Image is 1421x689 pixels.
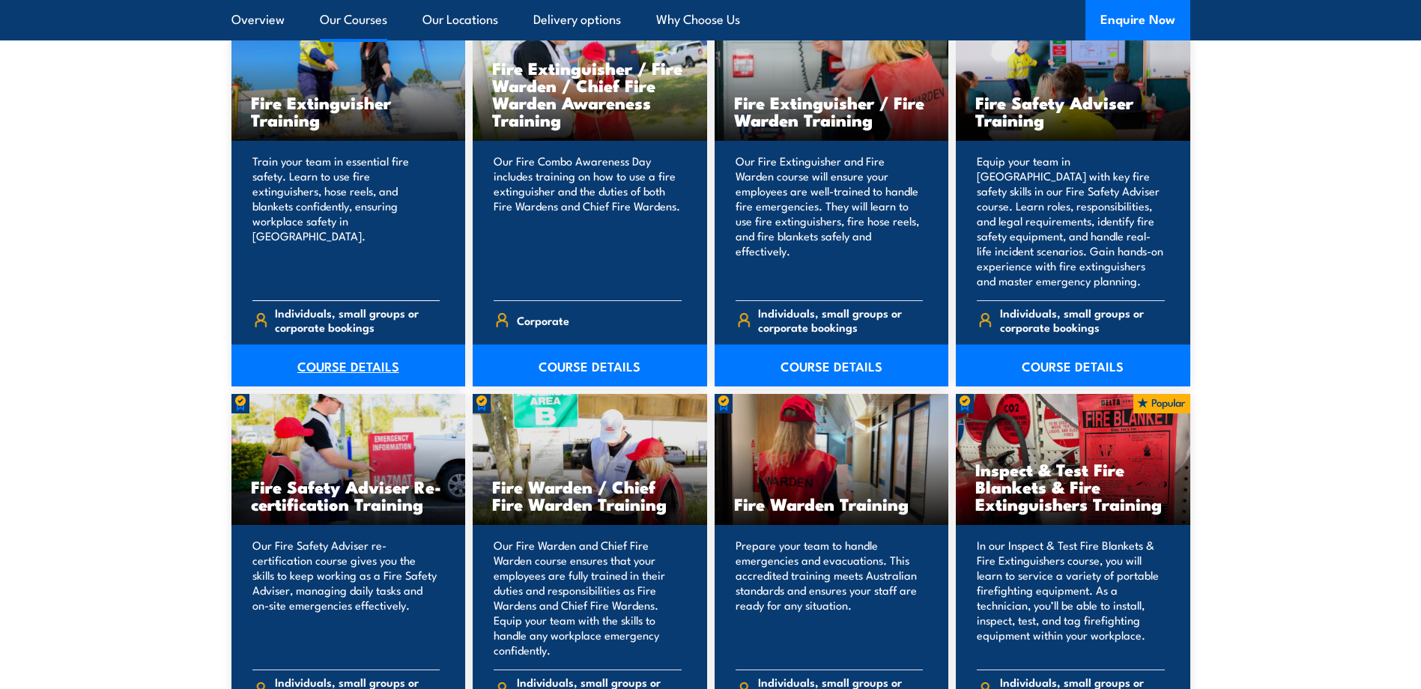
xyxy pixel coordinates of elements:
p: Equip your team in [GEOGRAPHIC_DATA] with key fire safety skills in our Fire Safety Adviser cours... [977,154,1165,288]
h3: Fire Warden Training [734,495,930,512]
span: Corporate [517,309,569,332]
p: Our Fire Safety Adviser re-certification course gives you the skills to keep working as a Fire Sa... [252,538,440,658]
h3: Fire Warden / Chief Fire Warden Training [492,478,688,512]
span: Individuals, small groups or corporate bookings [1000,306,1165,334]
h3: Fire Safety Adviser Re-certification Training [251,478,446,512]
a: COURSE DETAILS [473,344,707,386]
h3: Inspect & Test Fire Blankets & Fire Extinguishers Training [975,461,1171,512]
h3: Fire Extinguisher / Fire Warden Training [734,94,930,128]
a: COURSE DETAILS [231,344,466,386]
h3: Fire Extinguisher Training [251,94,446,128]
span: Individuals, small groups or corporate bookings [275,306,440,334]
p: Our Fire Warden and Chief Fire Warden course ensures that your employees are fully trained in the... [494,538,682,658]
h3: Fire Safety Adviser Training [975,94,1171,128]
span: Individuals, small groups or corporate bookings [758,306,923,334]
p: Our Fire Combo Awareness Day includes training on how to use a fire extinguisher and the duties o... [494,154,682,288]
p: In our Inspect & Test Fire Blankets & Fire Extinguishers course, you will learn to service a vari... [977,538,1165,658]
p: Train your team in essential fire safety. Learn to use fire extinguishers, hose reels, and blanke... [252,154,440,288]
a: COURSE DETAILS [715,344,949,386]
p: Our Fire Extinguisher and Fire Warden course will ensure your employees are well-trained to handl... [736,154,924,288]
p: Prepare your team to handle emergencies and evacuations. This accredited training meets Australia... [736,538,924,658]
h3: Fire Extinguisher / Fire Warden / Chief Fire Warden Awareness Training [492,59,688,128]
a: COURSE DETAILS [956,344,1190,386]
